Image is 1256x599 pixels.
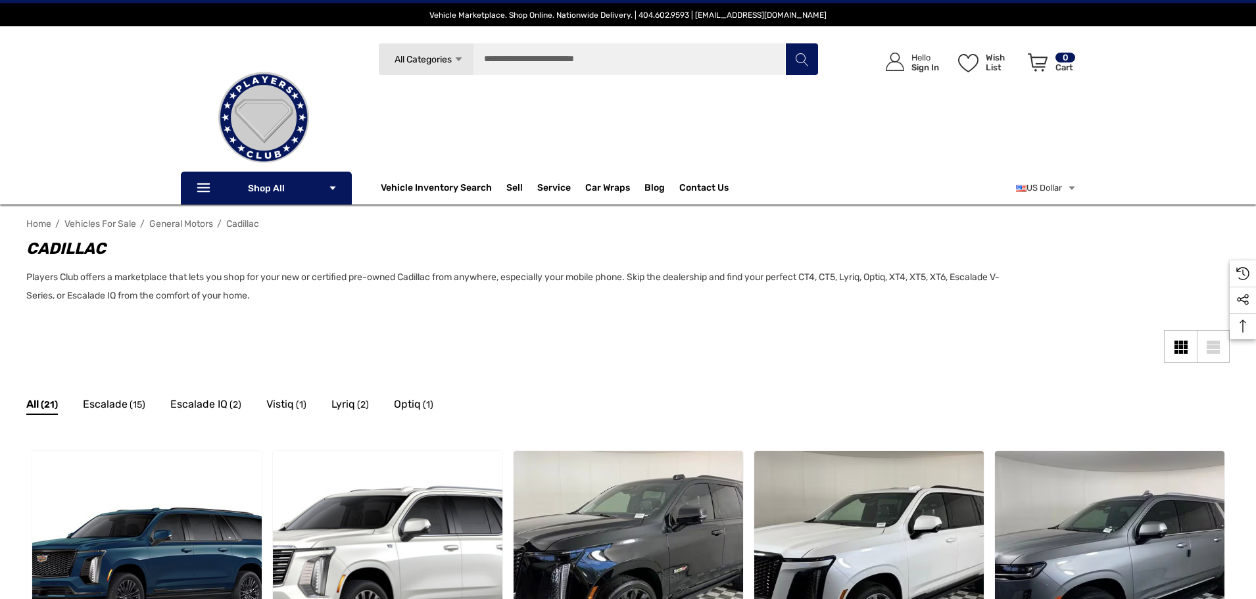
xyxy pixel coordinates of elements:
span: All [26,396,39,413]
span: (2) [357,396,369,414]
span: (1) [423,396,433,414]
span: Escalade IQ [170,396,228,413]
a: Button Go To Sub Category Escalade [83,396,145,417]
span: Escalade [83,396,128,413]
svg: Top [1230,320,1256,333]
button: Search [785,43,818,76]
a: Car Wraps [585,175,644,201]
a: Contact Us [679,182,729,197]
a: Sell [506,175,537,201]
p: Shop All [181,172,352,204]
span: Vistiq [266,396,294,413]
span: Vehicle Marketplace. Shop Online. Nationwide Delivery. | 404.602.9593 | [EMAIL_ADDRESS][DOMAIN_NAME] [429,11,827,20]
a: Service [537,182,571,197]
span: (15) [130,396,145,414]
span: Car Wraps [585,182,630,197]
a: USD [1016,175,1076,201]
p: Wish List [986,53,1021,72]
a: Button Go To Sub Category Escalade IQ [170,396,241,417]
a: Wish List Wish List [952,39,1022,85]
p: Sign In [911,62,939,72]
p: Cart [1055,62,1075,72]
a: Button Go To Sub Category Vistiq [266,396,306,417]
nav: Breadcrumb [26,212,1230,235]
a: Cadillac [226,218,259,229]
span: (1) [296,396,306,414]
p: 0 [1055,53,1075,62]
a: List View [1197,330,1230,363]
a: All Categories Icon Arrow Down Icon Arrow Up [378,43,473,76]
p: Players Club offers a marketplace that lets you shop for your new or certified pre-owned Cadillac... [26,268,1013,305]
a: Cart with 0 items [1022,39,1076,91]
svg: Icon Arrow Down [454,55,464,64]
a: Button Go To Sub Category Lyriq [331,396,369,417]
span: Sell [506,182,523,197]
svg: Review Your Cart [1028,53,1048,72]
svg: Social Media [1236,293,1249,306]
svg: Recently Viewed [1236,267,1249,280]
a: Vehicle Inventory Search [381,182,492,197]
span: (2) [229,396,241,414]
a: Home [26,218,51,229]
p: Hello [911,53,939,62]
span: All Categories [394,54,451,65]
a: Vehicles For Sale [64,218,136,229]
a: Sign in [871,39,946,85]
a: Blog [644,182,665,197]
a: General Motors [149,218,213,229]
a: Button Go To Sub Category Optiq [394,396,433,417]
svg: Wish List [958,54,978,72]
a: Grid View [1164,330,1197,363]
span: (21) [41,396,58,414]
svg: Icon Arrow Down [328,183,337,193]
h1: Cadillac [26,237,1013,260]
svg: Icon Line [195,181,215,196]
span: Lyriq [331,396,355,413]
svg: Icon User Account [886,53,904,71]
img: Players Club | Cars For Sale [198,52,329,183]
span: Optiq [394,396,421,413]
